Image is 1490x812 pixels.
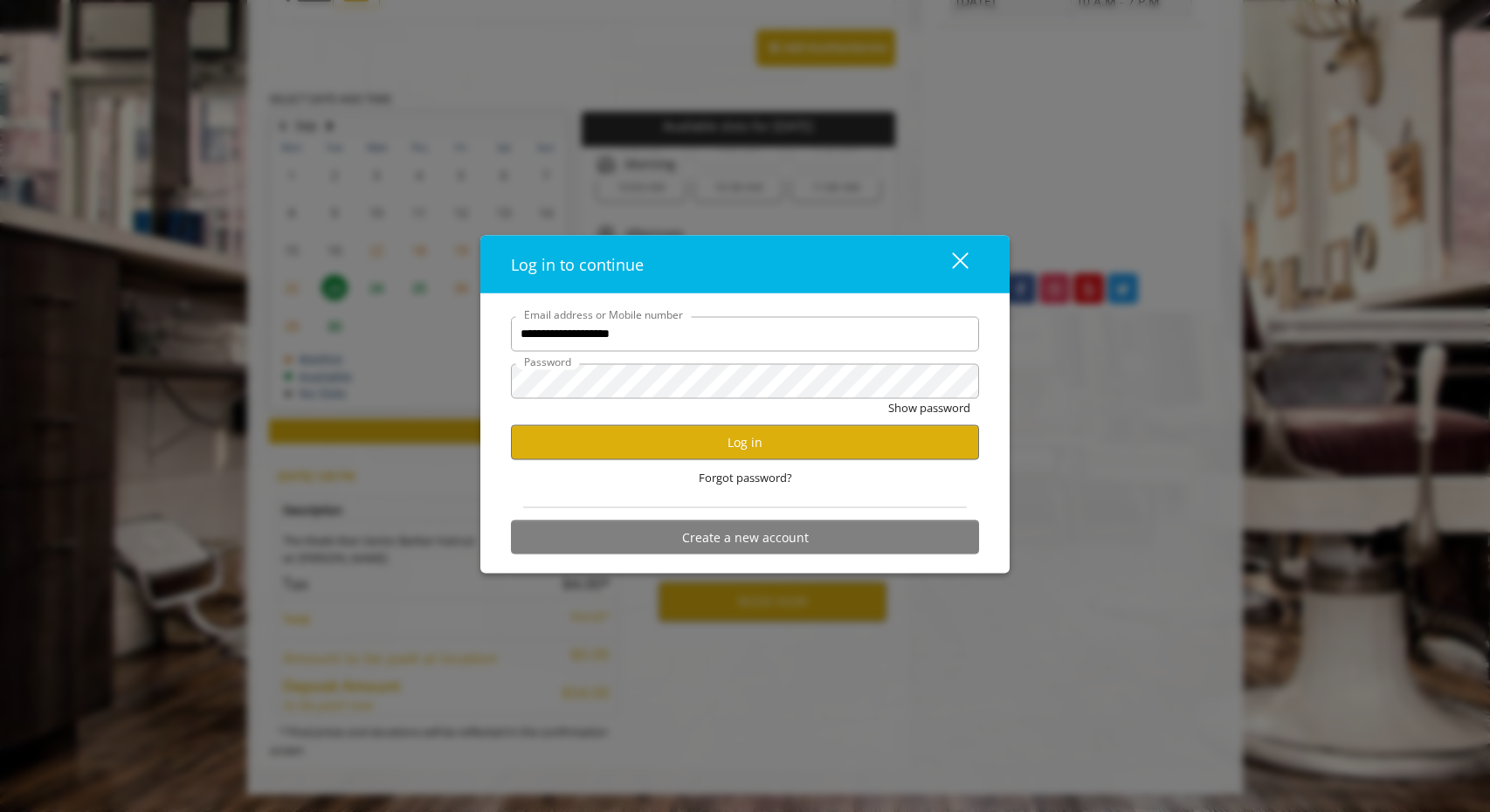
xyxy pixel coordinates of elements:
[699,468,792,486] span: Forgot password?
[515,306,692,322] label: Email address or Mobile number
[511,316,979,351] input: Email address or Mobile number
[511,520,979,554] button: Create a new account
[515,353,580,369] label: Password
[920,246,979,282] button: close dialog
[511,253,644,274] span: Log in to continue
[511,363,979,398] input: Password
[888,398,970,416] button: Show password
[511,425,979,459] button: Log in
[932,251,967,278] div: close dialog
